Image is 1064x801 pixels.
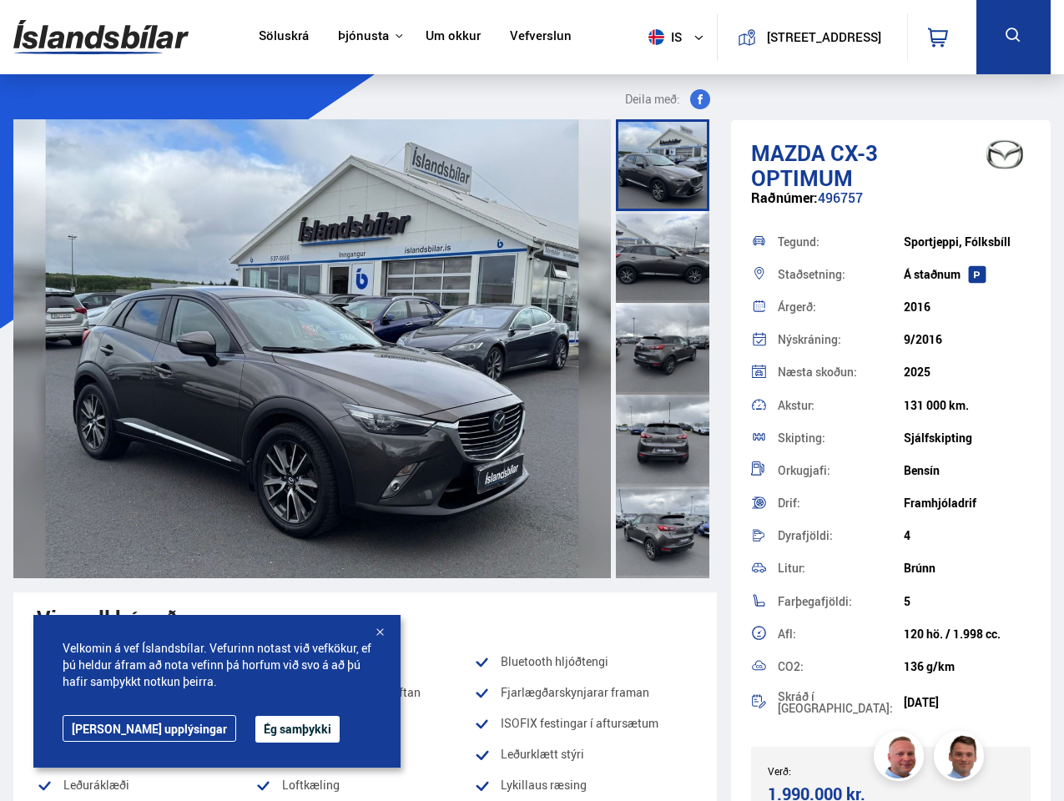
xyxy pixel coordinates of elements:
span: Mazda [751,138,825,168]
div: Afl: [778,628,905,640]
span: CX-3 OPTIMUM [751,138,878,193]
li: Lykillaus ræsing [474,775,693,795]
div: Staðsetning: [778,269,905,280]
div: Brúnn [904,562,1031,575]
img: G0Ugv5HjCgRt.svg [13,10,189,64]
button: is [642,13,717,62]
div: 4 [904,529,1031,542]
li: Leðuráklæði [37,775,255,795]
a: Vefverslun [510,28,572,46]
span: is [642,29,683,45]
div: 136 g/km [904,660,1031,673]
span: Velkomin á vef Íslandsbílar. Vefurinn notast við vefkökur, ef þú heldur áfram að nota vefinn þá h... [63,640,371,690]
button: Ég samþykki [255,716,340,743]
div: Bensín [904,464,1031,477]
div: 2025 [904,365,1031,379]
img: 3416769.jpeg [13,119,611,578]
div: Árgerð: [778,301,905,313]
div: Farþegafjöldi: [778,596,905,607]
div: Skráð í [GEOGRAPHIC_DATA]: [778,691,905,714]
div: Tegund: [778,236,905,248]
div: 2016 [904,300,1031,314]
li: Bluetooth hljóðtengi [474,652,693,672]
a: [STREET_ADDRESS] [727,13,897,61]
div: Litur: [778,562,905,574]
div: Á staðnum [904,268,1031,281]
div: Næsta skoðun: [778,366,905,378]
div: Vinsæll búnaður [37,606,693,631]
li: Leðurklætt stýri [474,744,693,764]
div: Sjálfskipting [904,431,1031,445]
a: Um okkur [426,28,481,46]
li: Loftkæling [255,775,474,795]
div: Verð: [768,765,891,777]
button: Deila með: [618,89,717,109]
div: Sportjeppi, Fólksbíll [904,235,1031,249]
img: siFngHWaQ9KaOqBr.png [876,733,926,783]
div: CO2: [778,661,905,673]
a: [PERSON_NAME] upplýsingar [63,715,236,742]
div: 9/2016 [904,333,1031,346]
div: Dyrafjöldi: [778,530,905,542]
button: [STREET_ADDRESS] [763,30,885,44]
img: FbJEzSuNWCJXmdc-.webp [936,733,986,783]
img: brand logo [971,128,1038,180]
div: Akstur: [778,400,905,411]
div: 120 hö. / 1.998 cc. [904,627,1031,641]
div: Nýskráning: [778,334,905,345]
li: ISOFIX festingar í aftursætum [474,713,693,733]
div: 496757 [751,190,1031,223]
a: Söluskrá [259,28,309,46]
div: 131 000 km. [904,399,1031,412]
div: Skipting: [778,432,905,444]
div: Orkugjafi: [778,465,905,476]
div: Framhjóladrif [904,496,1031,510]
li: Fjarlægðarskynjarar framan [474,683,693,703]
span: Raðnúmer: [751,189,818,207]
div: [DATE] [904,696,1031,709]
div: 5 [904,595,1031,608]
img: svg+xml;base64,PHN2ZyB4bWxucz0iaHR0cDovL3d3dy53My5vcmcvMjAwMC9zdmciIHdpZHRoPSI1MTIiIGhlaWdodD0iNT... [648,29,664,45]
span: Deila með: [625,89,680,109]
div: Drif: [778,497,905,509]
button: Þjónusta [338,28,389,44]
